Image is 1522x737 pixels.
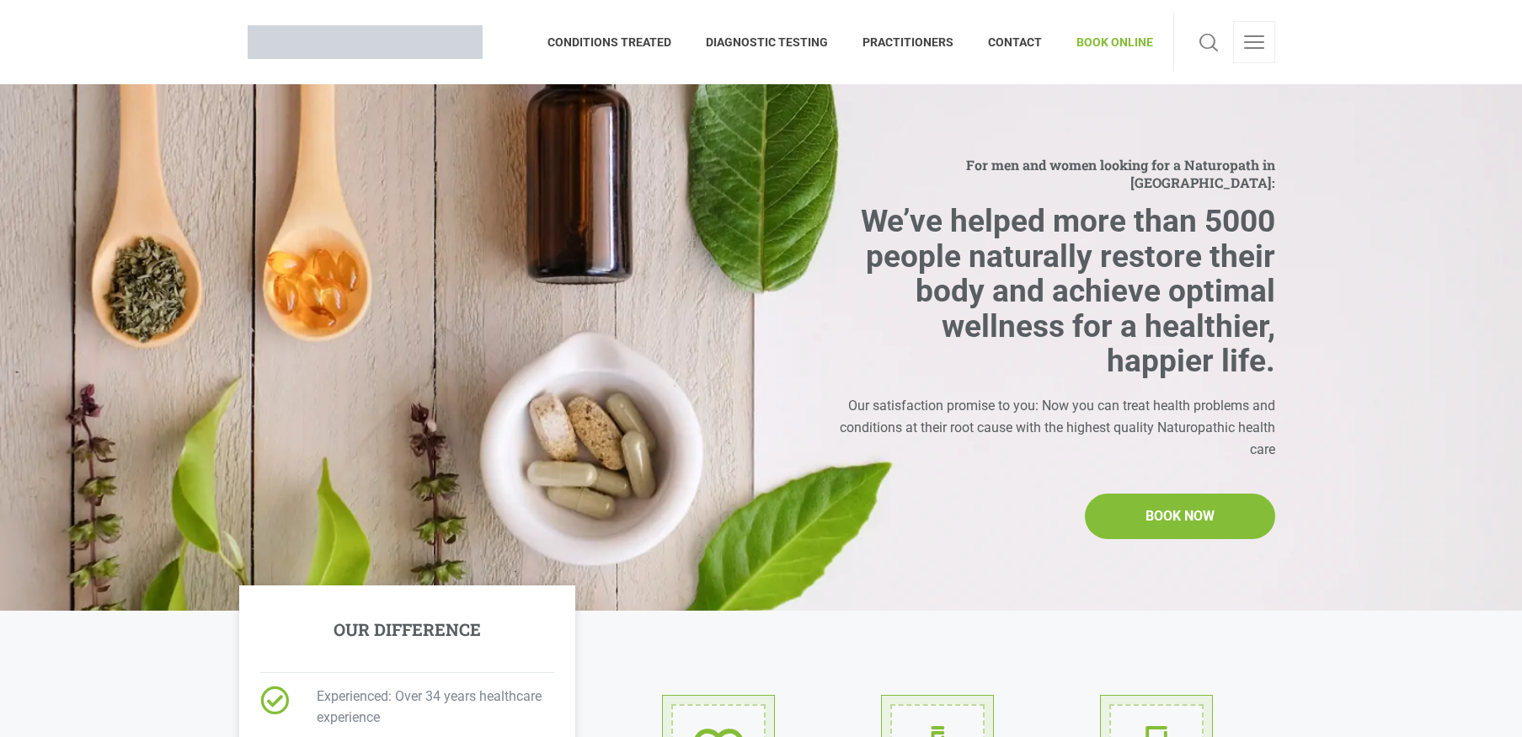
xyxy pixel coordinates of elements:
[971,29,1060,56] span: CONTACT
[689,29,846,56] span: DIAGNOSTIC TESTING
[1060,29,1153,56] span: BOOK ONLINE
[831,204,1275,378] h2: We’ve helped more than 5000 people naturally restore their body and achieve optimal wellness for ...
[334,619,481,639] h5: OUR DIFFERENCE
[1146,505,1215,527] span: BOOK NOW
[971,13,1060,72] a: CONTACT
[248,13,483,72] a: Brisbane Naturopath
[846,29,971,56] span: PRACTITIONERS
[547,13,689,72] a: CONDITIONS TREATED
[689,13,846,72] a: DIAGNOSTIC TESTING
[831,395,1275,460] div: Our satisfaction promise to you: Now you can treat health problems and conditions at their root c...
[248,25,483,59] img: Brisbane Naturopath
[547,29,689,56] span: CONDITIONS TREATED
[296,686,554,729] span: Experienced: Over 34 years healthcare experience
[831,156,1275,191] span: For men and women looking for a Naturopath in [GEOGRAPHIC_DATA]:
[1060,13,1153,72] a: BOOK ONLINE
[1194,21,1223,63] a: Search
[846,13,971,72] a: PRACTITIONERS
[1085,494,1275,539] a: BOOK NOW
